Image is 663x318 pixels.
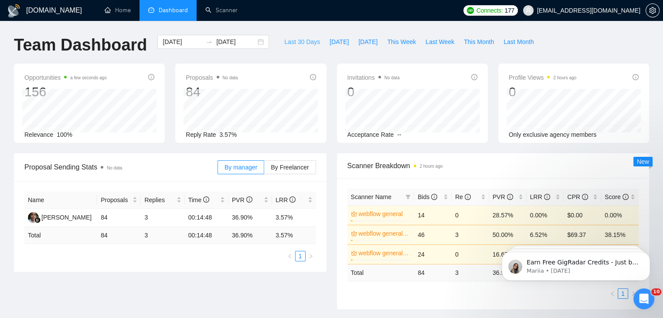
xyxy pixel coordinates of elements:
[527,205,564,225] td: 0.00%
[637,158,649,165] span: New
[163,37,202,47] input: Start date
[271,164,309,171] span: By Freelancer
[499,35,538,49] button: Last Month
[159,7,188,14] span: Dashboard
[404,190,412,203] span: filter
[509,131,597,138] span: Only exclusive agency members
[330,37,349,47] span: [DATE]
[203,196,209,203] span: info-circle
[455,193,471,200] span: Re
[186,131,216,138] span: Reply Rate
[489,233,663,294] iframe: Intercom notifications message
[141,192,184,209] th: Replies
[607,288,618,299] button: left
[351,230,357,237] span: crown
[308,254,313,259] span: right
[228,209,272,227] td: 36.90%
[452,264,489,281] td: 3
[414,205,452,225] td: 14
[141,227,184,244] td: 3
[24,162,218,173] span: Proposal Sending Stats
[141,209,184,227] td: 3
[306,251,316,261] li: Next Page
[476,6,503,15] span: Connects:
[421,35,459,49] button: Last Week
[622,194,629,200] span: info-circle
[633,288,654,309] iframe: Intercom live chat
[567,193,588,200] span: CPR
[347,72,400,83] span: Invitations
[41,213,92,222] div: [PERSON_NAME]
[224,164,257,171] span: By manager
[358,37,377,47] span: [DATE]
[467,7,474,14] img: upwork-logo.png
[509,84,577,100] div: 0
[465,194,471,200] span: info-circle
[325,35,354,49] button: [DATE]
[414,225,452,244] td: 46
[296,251,305,261] a: 1
[354,35,382,49] button: [DATE]
[425,37,454,47] span: Last Week
[489,225,527,244] td: 50.00%
[414,264,452,281] td: 84
[525,7,531,14] span: user
[632,74,639,80] span: info-circle
[607,288,618,299] li: Previous Page
[232,196,252,203] span: PVR
[601,205,639,225] td: 0.00%
[646,3,660,17] button: setting
[471,74,477,80] span: info-circle
[347,160,639,171] span: Scanner Breakdown
[275,196,296,203] span: LRR
[205,7,238,14] a: searchScanner
[272,209,316,227] td: 3.57%
[186,84,238,100] div: 84
[97,209,141,227] td: 84
[107,166,122,170] span: No data
[431,194,437,200] span: info-circle
[384,75,400,80] span: No data
[397,131,401,138] span: --
[646,7,660,14] a: setting
[351,211,357,217] span: crown
[24,192,97,209] th: Name
[493,193,513,200] span: PVR
[351,193,391,200] span: Scanner Name
[464,37,494,47] span: This Month
[188,196,209,203] span: Time
[70,75,106,80] time: a few seconds ago
[530,193,550,200] span: LRR
[601,225,639,244] td: 38.15%
[228,227,272,244] td: 36.90 %
[279,35,325,49] button: Last 30 Days
[651,288,661,295] span: 10
[7,4,21,18] img: logo
[287,254,292,259] span: left
[351,250,357,256] span: crown
[148,74,154,80] span: info-circle
[504,6,514,15] span: 177
[24,84,107,100] div: 156
[564,225,601,244] td: $69.37
[28,213,92,220] a: JR[PERSON_NAME]
[452,205,489,225] td: 0
[24,227,97,244] td: Total
[359,229,409,238] a: webflow general SCRIPT TEST
[34,217,41,223] img: gigradar-bm.png
[509,72,577,83] span: Profile Views
[544,194,550,200] span: info-circle
[646,7,659,14] span: setting
[605,193,628,200] span: Score
[14,35,147,55] h1: Team Dashboard
[414,244,452,264] td: 24
[186,72,238,83] span: Proposals
[57,131,72,138] span: 100%
[527,225,564,244] td: 6.52%
[101,195,131,205] span: Proposals
[382,35,421,49] button: This Week
[347,131,394,138] span: Acceptance Rate
[185,209,228,227] td: 00:14:48
[223,75,238,80] span: No data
